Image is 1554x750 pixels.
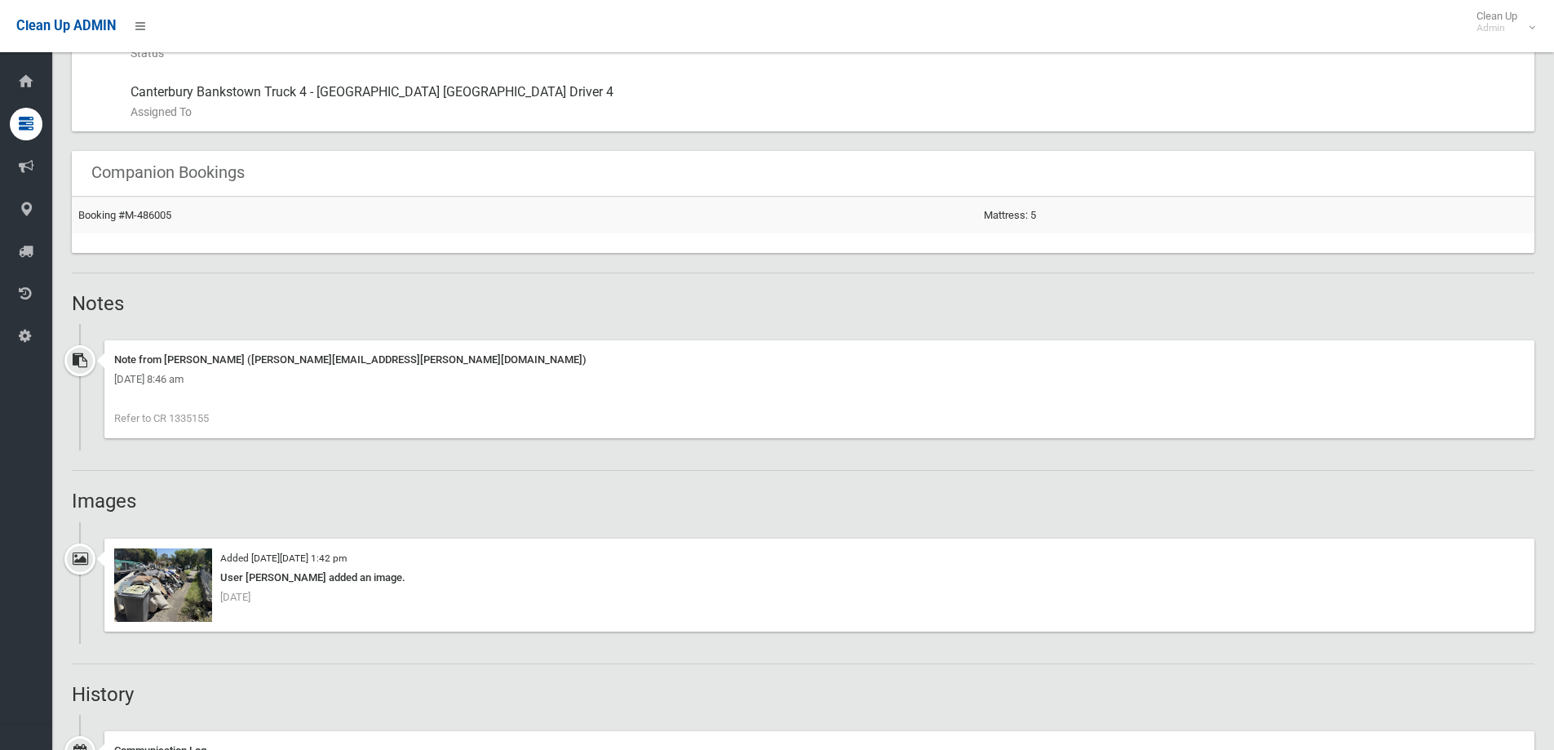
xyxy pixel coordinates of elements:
[977,197,1534,233] td: Mattress: 5
[220,591,250,603] span: [DATE]
[114,548,212,622] img: 30%20moreton.jpg
[72,293,1534,314] h2: Notes
[1477,22,1517,34] small: Admin
[72,490,1534,512] h2: Images
[72,684,1534,705] h2: History
[1468,10,1534,34] span: Clean Up
[114,412,209,424] span: Refer to CR 1335155
[220,553,347,564] small: Added [DATE][DATE] 1:42 pm
[114,568,1525,588] div: User [PERSON_NAME] added an image.
[114,370,1525,389] div: [DATE] 8:46 am
[114,350,1525,370] div: Note from [PERSON_NAME] ([PERSON_NAME][EMAIL_ADDRESS][PERSON_NAME][DOMAIN_NAME])
[72,157,264,189] header: Companion Bookings
[16,18,116,33] span: Clean Up ADMIN
[131,102,1521,122] small: Assigned To
[131,43,1521,63] small: Status
[78,209,171,221] a: Booking #M-486005
[131,73,1521,131] div: Canterbury Bankstown Truck 4 - [GEOGRAPHIC_DATA] [GEOGRAPHIC_DATA] Driver 4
